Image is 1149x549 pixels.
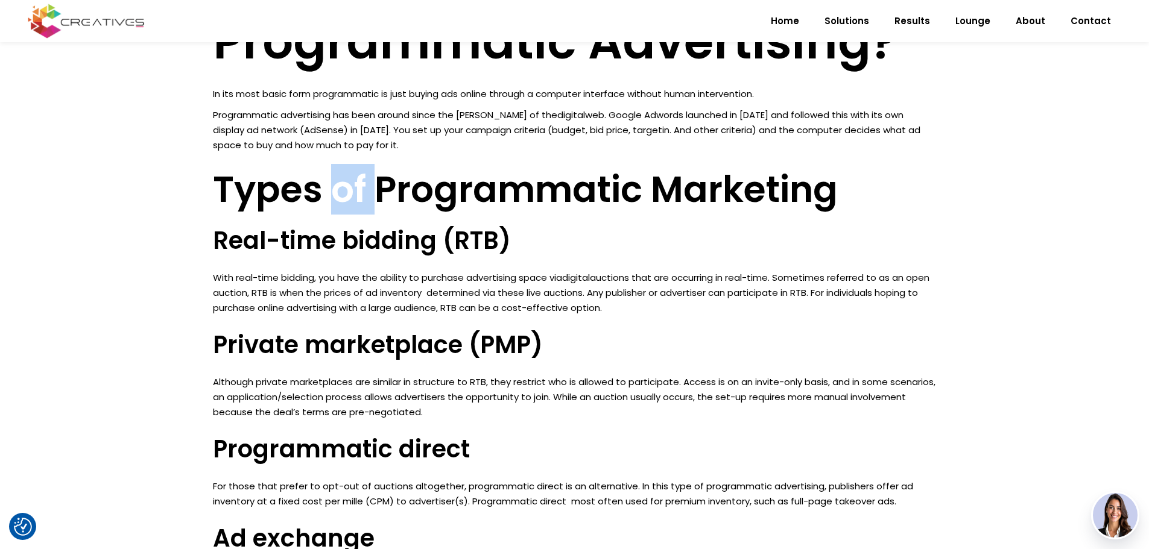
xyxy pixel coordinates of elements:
[213,107,937,152] p: Programmatic advertising has been around since the [PERSON_NAME] of the web. Google Adwords launc...
[14,518,32,536] button: Consent Preferences
[557,108,585,121] a: digital
[771,5,799,37] span: Home
[213,478,937,509] p: For those that prefer to opt-out of auctions altogether, programmatic direct is an alternative. I...
[1016,5,1045,37] span: About
[213,374,937,419] p: Although private marketplaces are similar in structure to RTB, they restrict who is allowed to pa...
[1093,493,1138,538] img: agent
[1058,5,1124,37] a: Contact
[812,5,882,37] a: Solutions
[943,5,1003,37] a: Lounge
[213,270,937,315] p: With real-time bidding, you have the ability to purchase advertising space via auctions that are ...
[25,2,147,40] img: Creatives
[894,5,930,37] span: Results
[213,226,937,255] h3: Real-time bidding (RTB)
[825,5,869,37] span: Solutions
[213,330,937,359] h3: Private marketplace (PMP)
[562,271,590,284] a: digital
[213,86,937,101] p: In its most basic form programmatic is just buying ads online through a computer interface withou...
[955,5,990,37] span: Lounge
[758,5,812,37] a: Home
[213,434,937,463] h3: Programmatic direct
[1003,5,1058,37] a: About
[1071,5,1111,37] span: Contact
[14,518,32,536] img: Creatives|What is Programmatic Advertising?
[213,13,937,71] h1: Programmatic Advertising?
[882,5,943,37] a: Results
[213,168,937,211] h2: Types of Programmatic Marketing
